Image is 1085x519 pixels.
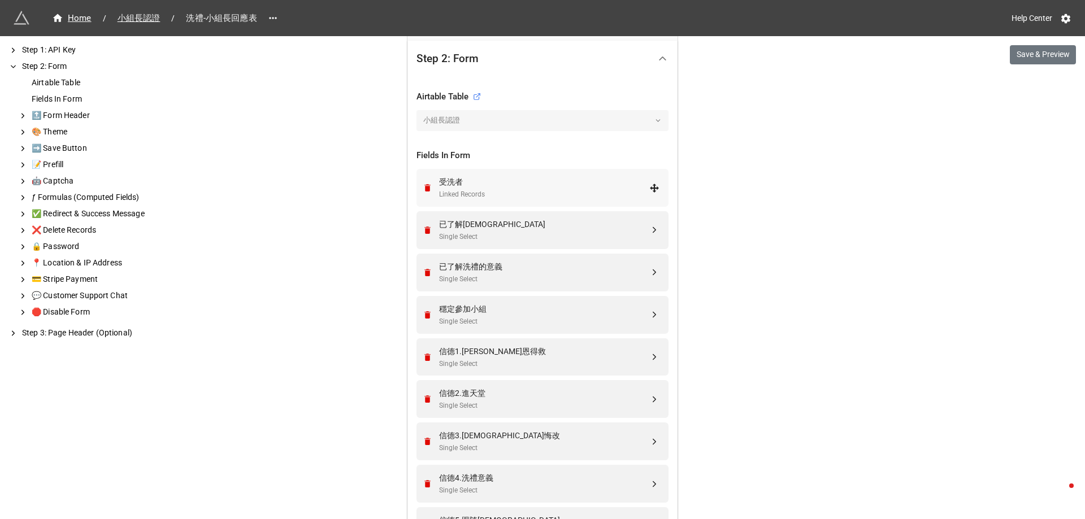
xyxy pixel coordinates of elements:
div: Step 1: API Key [20,44,181,56]
div: 信德4.洗禮意義 [439,472,649,484]
nav: breadcrumb [45,11,264,25]
button: Save & Preview [1010,45,1076,64]
div: 穩定參加小組 [439,303,649,315]
img: miniextensions-icon.73ae0678.png [14,10,29,26]
div: Home [52,12,92,25]
div: Fields In Form [416,149,669,163]
div: ❌ Delete Records [29,224,181,236]
div: 💬 Customer Support Chat [29,290,181,302]
div: ✅ Redirect & Success Message [29,208,181,220]
div: Single Select [439,485,649,496]
div: 🤖 Captcha [29,175,181,187]
a: Remove [423,225,436,235]
div: Single Select [439,316,649,327]
div: Airtable Table [416,90,481,104]
div: 🛑 Disable Form [29,306,181,318]
div: Step 3: Page Header (Optional) [20,327,181,339]
div: 🎨 Theme [29,126,181,138]
div: 信德1.[PERSON_NAME]恩得救 [439,345,649,357]
div: Linked Records [439,189,649,200]
a: Home [45,11,98,25]
div: Single Select [439,232,649,242]
span: 小組長認證 [111,12,167,25]
div: Fields In Form [29,93,181,105]
div: Step 2: Form [416,53,479,64]
div: 受洗者 [439,176,649,188]
a: Remove [423,183,436,193]
div: 信德3.[DEMOGRAPHIC_DATA]悔改 [439,429,649,442]
div: Step 2: Form [20,60,181,72]
a: Remove [423,310,436,320]
a: Remove [423,394,436,404]
div: Step 2: Form [407,41,678,77]
div: 💳 Stripe Payment [29,273,181,285]
div: Single Select [439,359,649,369]
div: Single Select [439,274,649,285]
div: ➡️ Save Button [29,142,181,154]
a: Help Center [1004,8,1060,28]
li: / [103,12,106,24]
span: 洗禮-小組長回應表 [179,12,263,25]
a: Remove [423,479,436,489]
li: / [171,12,175,24]
a: Remove [423,437,436,446]
a: 小組長認證 [111,11,167,25]
div: 📝 Prefill [29,159,181,171]
div: Single Select [439,443,649,453]
div: 已了解洗禮的意義 [439,260,649,273]
iframe: Intercom live chat [1047,481,1074,508]
div: 🔝 Form Header [29,110,181,121]
div: 信德2.進天堂 [439,387,649,399]
div: ƒ Formulas (Computed Fields) [29,191,181,203]
div: Airtable Table [29,77,181,89]
a: Remove [423,268,436,277]
div: 已了解[DEMOGRAPHIC_DATA] [439,218,649,230]
div: Single Select [439,400,649,411]
a: Remove [423,352,436,362]
div: 🔒 Password [29,241,181,252]
div: 📍 Location & IP Address [29,257,181,269]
